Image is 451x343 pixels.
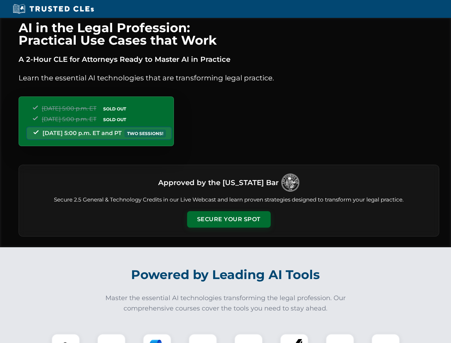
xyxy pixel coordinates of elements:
h3: Approved by the [US_STATE] Bar [158,176,279,189]
p: Learn the essential AI technologies that are transforming legal practice. [19,72,439,84]
span: SOLD OUT [101,105,129,113]
h2: Powered by Leading AI Tools [28,262,424,287]
img: Trusted CLEs [11,4,96,14]
p: Secure 2.5 General & Technology Credits in our Live Webcast and learn proven strategies designed ... [27,196,430,204]
h1: AI in the Legal Profession: Practical Use Cases that Work [19,21,439,46]
img: Logo [281,174,299,192]
p: Master the essential AI technologies transforming the legal profession. Our comprehensive courses... [101,293,351,314]
p: A 2-Hour CLE for Attorneys Ready to Master AI in Practice [19,54,439,65]
button: Secure Your Spot [187,211,271,228]
span: [DATE] 5:00 p.m. ET [42,116,96,123]
span: SOLD OUT [101,116,129,123]
span: [DATE] 5:00 p.m. ET [42,105,96,112]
